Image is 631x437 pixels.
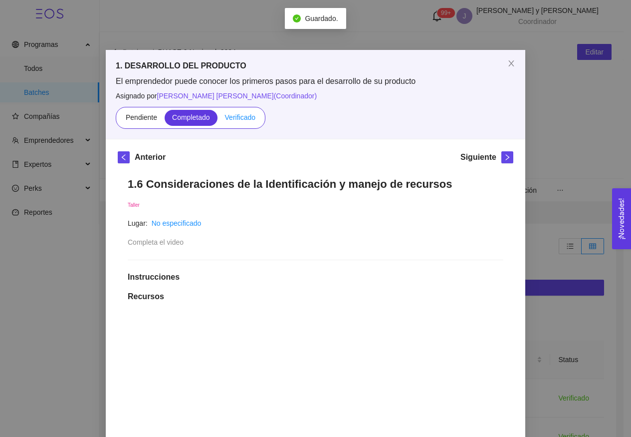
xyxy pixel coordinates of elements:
span: left [118,154,129,161]
span: Verificado [225,113,255,121]
h5: Siguiente [460,151,496,163]
span: Pendiente [126,113,157,121]
h5: Anterior [135,151,166,163]
article: Lugar: [128,218,148,229]
button: right [501,151,513,163]
h5: 1. DESARROLLO DEL PRODUCTO [116,60,515,72]
span: El emprendedor puede conocer los primeros pasos para el desarrollo de su producto [116,76,515,87]
button: Close [497,50,525,78]
h1: 1.6 Consideraciones de la Identificación y manejo de recursos [128,177,503,191]
h1: Instrucciones [128,272,503,282]
span: close [507,59,515,67]
span: Guardado. [305,14,338,22]
span: right [502,154,513,161]
span: Taller [128,202,140,208]
button: left [118,151,130,163]
h1: Recursos [128,292,503,302]
span: Asignado por [116,90,515,101]
button: Open Feedback Widget [612,188,631,249]
span: [PERSON_NAME] [PERSON_NAME] ( Coordinador ) [157,92,317,100]
span: Completa el video [128,238,184,246]
span: Completado [172,113,210,121]
a: No especificado [152,219,202,227]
